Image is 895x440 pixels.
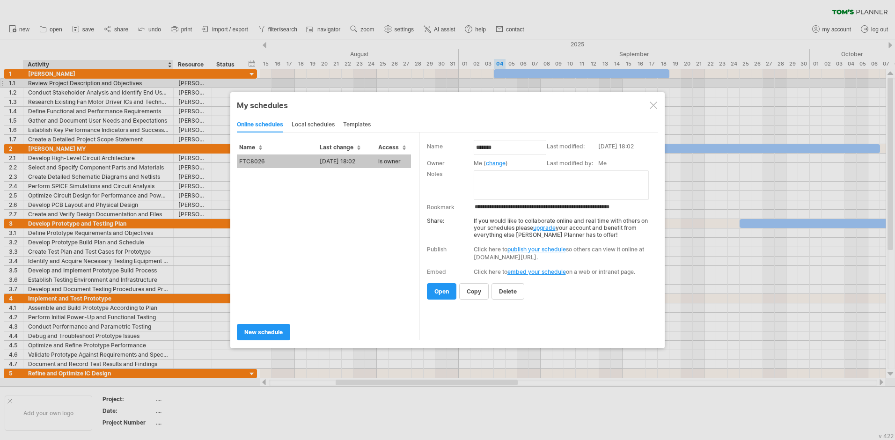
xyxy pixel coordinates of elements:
[547,142,598,159] td: Last modified:
[533,224,556,231] a: upgrade
[427,169,474,201] td: Notes
[547,159,598,169] td: Last modified by:
[244,329,283,336] span: new schedule
[292,117,335,132] div: local schedules
[237,324,290,340] a: new schedule
[427,246,447,253] div: Publish
[467,288,481,295] span: copy
[474,160,542,167] div: Me ( )
[427,283,456,300] a: open
[474,245,652,261] div: Click here to so others can view it online at [DOMAIN_NAME][URL].
[427,217,444,224] strong: Share:
[317,154,376,168] td: [DATE] 18:02
[376,154,411,168] td: is owner
[598,142,656,159] td: [DATE] 18:02
[343,117,371,132] div: templates
[507,246,566,253] a: publish your schedule
[499,288,517,295] span: delete
[427,201,474,213] td: Bookmark
[598,159,656,169] td: Me
[237,117,283,132] div: online schedules
[237,101,658,110] div: My schedules
[237,154,317,168] td: FTC8026
[427,159,474,169] td: Owner
[239,144,262,151] span: Name
[474,268,652,275] div: Click here to on a web or intranet page.
[427,213,652,238] div: If you would like to collaborate online and real time with others on your schedules please your a...
[459,283,489,300] a: copy
[486,160,506,167] a: change
[378,144,406,151] span: Access
[492,283,524,300] a: delete
[427,142,474,159] td: Name
[507,268,566,275] a: embed your schedule
[427,268,446,275] div: Embed
[320,144,360,151] span: Last change
[434,288,449,295] span: open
